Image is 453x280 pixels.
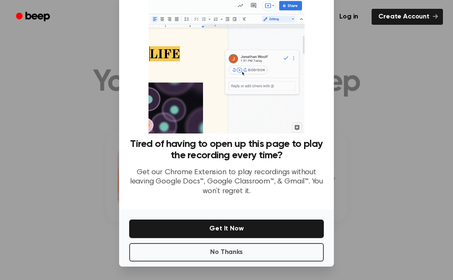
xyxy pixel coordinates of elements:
button: Get It Now [129,220,324,238]
h3: Tired of having to open up this page to play the recording every time? [129,139,324,161]
a: Log in [331,7,367,26]
a: Beep [10,9,57,25]
a: Create Account [372,9,443,25]
p: Get our Chrome Extension to play recordings without leaving Google Docs™, Google Classroom™, & Gm... [129,168,324,196]
button: No Thanks [129,243,324,262]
